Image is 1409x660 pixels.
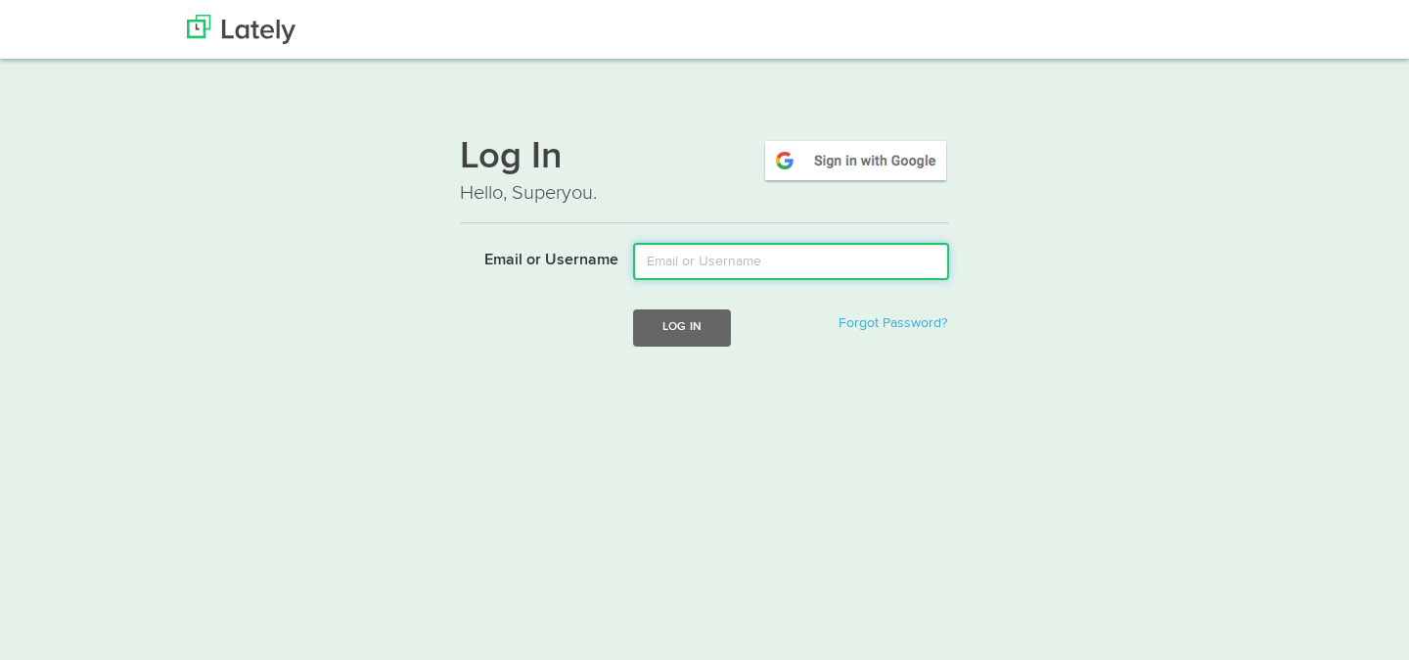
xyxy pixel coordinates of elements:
input: Email or Username [633,243,949,280]
img: Lately [187,15,295,44]
label: Email or Username [445,243,618,272]
p: Hello, Superyou. [460,179,949,208]
img: google-signin.png [762,138,949,183]
h1: Log In [460,138,949,179]
button: Log In [633,309,731,346]
a: Forgot Password? [839,316,947,330]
